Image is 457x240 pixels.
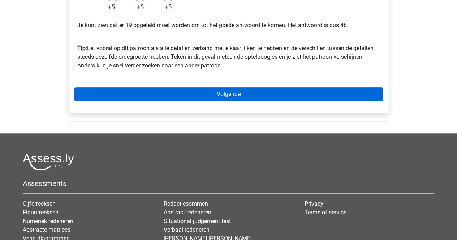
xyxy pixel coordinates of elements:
a: Figuurreeksen [23,209,59,216]
a: Cijferreeksen [23,200,56,207]
p: Let vooral op dit patroon als alle getallen verband met elkaar lijken te hebben en de verschillen... [77,35,380,70]
h5: Assessments [23,179,434,188]
a: Verbaal redeneren [164,226,210,233]
p: Je kunt zien dat er 19 opgeteld moet worden om tot het goede antwoord te komen. Het antwoord is d... [77,21,380,30]
img: Assessly logo [23,153,74,170]
a: Privacy [304,200,323,207]
a: Redactiesommen [164,200,208,207]
a: Numeriek redeneren [23,218,73,224]
b: Tip: [77,45,87,52]
a: Abstract redeneren [164,209,211,216]
a: Terms of service [304,209,346,216]
a: Situational judgement test [164,218,231,224]
a: Volgende [74,87,383,101]
a: Abstracte matrices [23,226,70,233]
